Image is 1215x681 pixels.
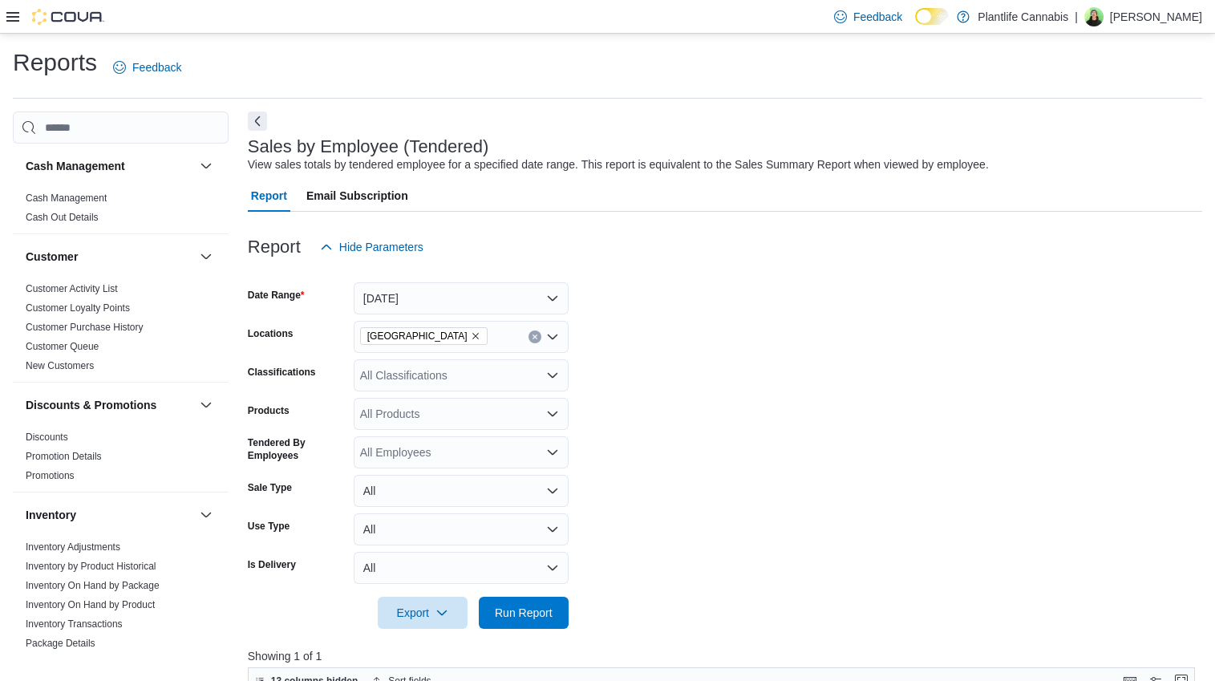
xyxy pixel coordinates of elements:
[915,25,916,26] span: Dark Mode
[306,180,408,212] span: Email Subscription
[26,397,156,413] h3: Discounts & Promotions
[32,9,104,25] img: Cova
[13,47,97,79] h1: Reports
[546,407,559,420] button: Open list of options
[26,341,99,352] a: Customer Queue
[26,283,118,294] a: Customer Activity List
[314,231,430,263] button: Hide Parameters
[26,618,123,630] a: Inventory Transactions
[354,475,569,507] button: All
[132,59,181,75] span: Feedback
[13,188,229,233] div: Cash Management
[26,302,130,314] a: Customer Loyalty Points
[26,340,99,353] span: Customer Queue
[354,513,569,545] button: All
[546,369,559,382] button: Open list of options
[26,580,160,591] a: Inventory On Hand by Package
[978,7,1068,26] p: Plantlife Cannabis
[248,404,290,417] label: Products
[26,618,123,630] span: Inventory Transactions
[196,505,216,525] button: Inventory
[196,156,216,176] button: Cash Management
[248,156,989,173] div: View sales totals by tendered employee for a specified date range. This report is equivalent to t...
[26,638,95,649] a: Package Details
[248,520,290,533] label: Use Type
[1110,7,1202,26] p: [PERSON_NAME]
[354,282,569,314] button: [DATE]
[248,327,294,340] label: Locations
[26,192,107,205] span: Cash Management
[26,451,102,462] a: Promotion Details
[26,432,68,443] a: Discounts
[26,322,144,333] a: Customer Purchase History
[26,598,155,611] span: Inventory On Hand by Product
[251,180,287,212] span: Report
[360,327,488,345] span: Spruce Grove
[26,541,120,553] a: Inventory Adjustments
[26,507,76,523] h3: Inventory
[26,431,68,444] span: Discounts
[26,397,193,413] button: Discounts & Promotions
[26,211,99,224] span: Cash Out Details
[26,321,144,334] span: Customer Purchase History
[26,158,125,174] h3: Cash Management
[26,470,75,481] a: Promotions
[26,212,99,223] a: Cash Out Details
[26,637,95,650] span: Package Details
[387,597,458,629] span: Export
[248,648,1205,664] p: Showing 1 of 1
[26,450,102,463] span: Promotion Details
[248,237,301,257] h3: Report
[546,330,559,343] button: Open list of options
[529,330,541,343] button: Clear input
[1084,7,1104,26] div: Jim Stevenson
[248,558,296,571] label: Is Delivery
[26,599,155,610] a: Inventory On Hand by Product
[26,579,160,592] span: Inventory On Hand by Package
[354,552,569,584] button: All
[107,51,188,83] a: Feedback
[248,481,292,494] label: Sale Type
[26,282,118,295] span: Customer Activity List
[1075,7,1078,26] p: |
[26,507,193,523] button: Inventory
[26,359,94,372] span: New Customers
[26,469,75,482] span: Promotions
[828,1,909,33] a: Feedback
[248,436,347,462] label: Tendered By Employees
[13,428,229,492] div: Discounts & Promotions
[367,328,468,344] span: [GEOGRAPHIC_DATA]
[26,158,193,174] button: Cash Management
[26,249,78,265] h3: Customer
[853,9,902,25] span: Feedback
[26,360,94,371] a: New Customers
[495,605,553,621] span: Run Report
[26,249,193,265] button: Customer
[248,111,267,131] button: Next
[915,8,949,25] input: Dark Mode
[378,597,468,629] button: Export
[248,366,316,379] label: Classifications
[248,289,305,302] label: Date Range
[26,193,107,204] a: Cash Management
[471,331,480,341] button: Remove Spruce Grove from selection in this group
[26,560,156,573] span: Inventory by Product Historical
[26,561,156,572] a: Inventory by Product Historical
[248,137,489,156] h3: Sales by Employee (Tendered)
[546,446,559,459] button: Open list of options
[196,395,216,415] button: Discounts & Promotions
[196,247,216,266] button: Customer
[479,597,569,629] button: Run Report
[13,279,229,382] div: Customer
[339,239,423,255] span: Hide Parameters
